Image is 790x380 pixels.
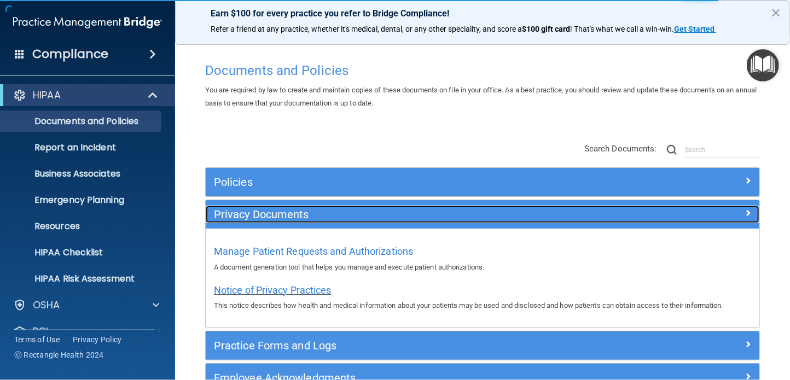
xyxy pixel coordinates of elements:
span: Notice of Privacy Practices [214,284,332,296]
h5: Practice Forms and Logs [214,340,613,352]
span: Manage Patient Requests and Authorizations [214,245,413,257]
span: ! That's what we call a win-win. [570,25,674,33]
p: Documents and Policies [7,116,156,127]
a: Privacy Policy [73,334,122,345]
a: HIPAA [13,89,159,102]
a: Terms of Use [14,334,60,345]
span: Search Documents: [584,144,657,154]
a: PCI [13,325,159,338]
p: HIPAA [33,89,61,102]
p: This notice describes how health and medical information about your patients may be used and disc... [214,299,751,312]
h5: Policies [214,176,613,188]
button: Close [771,4,781,21]
p: Resources [7,221,156,232]
a: OSHA [13,299,159,312]
h5: Privacy Documents [214,208,613,220]
strong: $100 gift card [522,25,570,33]
h4: Compliance [32,46,108,62]
a: Get Started [674,25,716,33]
p: HIPAA Checklist [7,247,156,258]
button: Open Resource Center [747,49,779,81]
h4: Documents and Policies [205,63,760,78]
a: Manage Patient Requests and Authorizations [214,248,413,256]
a: Privacy Documents [214,206,751,223]
span: Refer a friend at any practice, whether it's medical, dental, or any other speciality, and score a [211,25,522,33]
p: Earn $100 for every practice you refer to Bridge Compliance! [211,8,754,19]
a: Practice Forms and Logs [214,337,751,354]
a: Policies [214,173,751,191]
p: A document generation tool that helps you manage and execute patient authorizations. [214,261,751,274]
p: PCI [33,325,48,338]
span: You are required by law to create and maintain copies of these documents on file in your office. ... [205,86,757,107]
p: HIPAA Risk Assessment [7,273,156,284]
img: ic-search.3b580494.png [667,145,677,155]
p: Report an Incident [7,142,156,153]
img: PMB logo [13,11,162,33]
strong: Get Started [674,25,715,33]
p: OSHA [33,299,60,312]
span: Ⓒ Rectangle Health 2024 [14,349,104,360]
p: Business Associates [7,168,156,179]
input: Search [685,142,760,158]
p: Emergency Planning [7,195,156,206]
